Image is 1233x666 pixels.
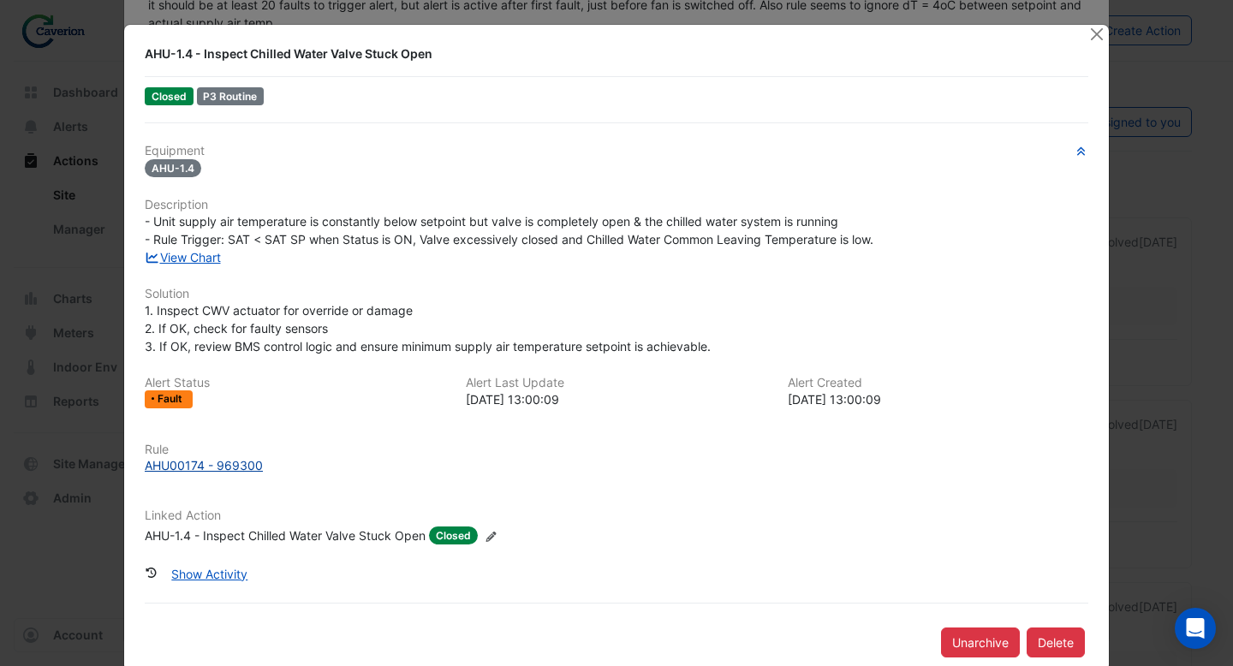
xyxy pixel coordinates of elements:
[160,559,259,589] button: Show Activity
[145,443,1088,457] h6: Rule
[197,87,265,105] div: P3 Routine
[145,87,194,105] span: Closed
[485,530,497,543] fa-icon: Edit Linked Action
[466,390,766,408] div: [DATE] 13:00:09
[429,526,478,544] span: Closed
[145,376,445,390] h6: Alert Status
[145,456,1088,474] a: AHU00174 - 969300
[941,627,1020,657] button: Unarchive
[788,390,1088,408] div: [DATE] 13:00:09
[145,198,1088,212] h6: Description
[145,287,1088,301] h6: Solution
[1087,25,1105,43] button: Close
[788,376,1088,390] h6: Alert Created
[145,303,711,354] span: 1. Inspect CWV actuator for override or damage 2. If OK, check for faulty sensors 3. If OK, revie...
[145,456,263,474] div: AHU00174 - 969300
[145,526,426,544] div: AHU-1.4 - Inspect Chilled Water Valve Stuck Open
[145,250,221,265] a: View Chart
[145,214,873,247] span: - Unit supply air temperature is constantly below setpoint but valve is completely open & the chi...
[145,508,1088,523] h6: Linked Action
[145,45,1068,62] div: AHU-1.4 - Inspect Chilled Water Valve Stuck Open
[158,394,186,404] span: Fault
[145,144,1088,158] h6: Equipment
[466,376,766,390] h6: Alert Last Update
[1027,627,1085,657] button: Delete
[1175,608,1216,649] div: Open Intercom Messenger
[145,159,201,177] span: AHU-1.4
